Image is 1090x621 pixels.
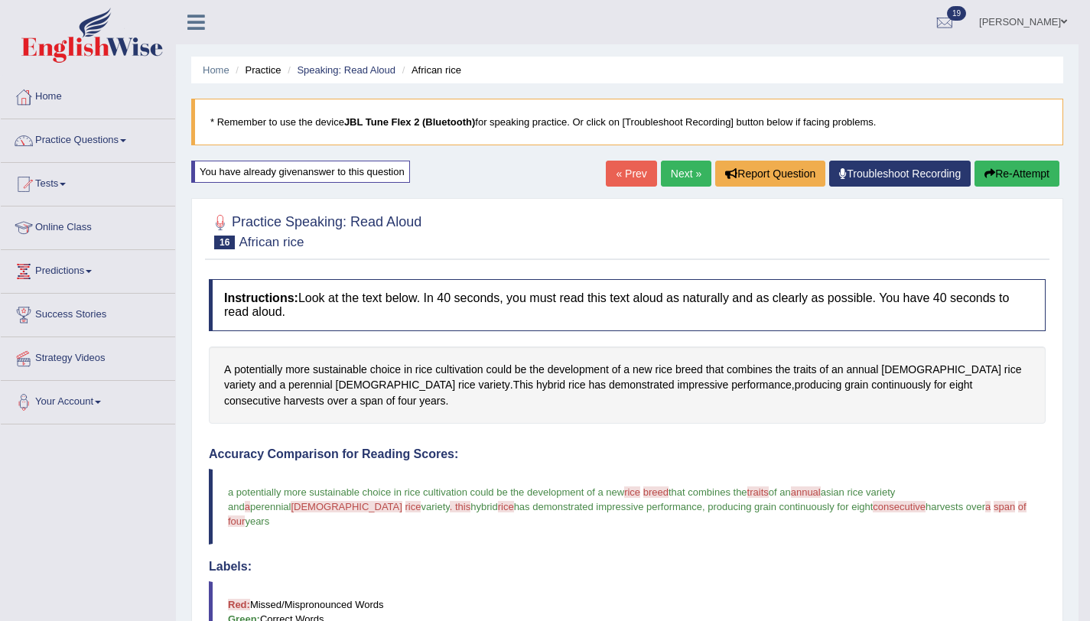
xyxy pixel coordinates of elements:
span: years [245,515,269,527]
span: Click to see word definition [949,377,972,393]
a: Practice Questions [1,119,175,158]
span: Click to see word definition [623,362,630,378]
span: rice [405,501,421,512]
span: a [985,501,991,512]
span: Click to see word definition [415,362,433,378]
span: breed [643,486,669,498]
span: rice [624,486,640,498]
small: African rice [239,235,304,249]
span: Click to see word definition [224,377,255,393]
span: Click to see word definition [370,362,401,378]
span: Click to see word definition [568,377,586,393]
span: Click to see word definition [529,362,544,378]
a: Strategy Videos [1,337,175,376]
span: Click to see word definition [313,362,367,378]
span: perennial [250,501,291,512]
span: Click to see word definition [934,377,946,393]
span: Click to see word definition [846,362,878,378]
span: that combines the [669,486,747,498]
span: Click to see word definition [458,377,476,393]
span: Click to see word definition [284,393,324,409]
a: Home [1,76,175,114]
span: Click to see word definition [224,393,281,409]
span: Click to see word definition [398,393,416,409]
span: rice [498,501,514,512]
h4: Look at the text below. In 40 seconds, you must read this text aloud as naturally and as clearly ... [209,279,1046,330]
span: Click to see word definition [731,377,792,393]
span: a [245,501,250,512]
span: harvests over [926,501,985,512]
span: has demonstrated impressive performance [514,501,702,512]
span: Click to see word definition [706,362,724,378]
b: Red: [228,599,250,610]
span: Click to see word definition [871,377,931,393]
span: Click to see word definition [386,393,395,409]
span: Click to see word definition [486,362,511,378]
span: annual [791,486,821,498]
span: variety [421,501,449,512]
span: Click to see word definition [234,362,282,378]
button: Report Question [715,161,825,187]
span: Click to see word definition [548,362,609,378]
blockquote: * Remember to use the device for speaking practice. Or click on [Troubleshoot Recording] button b... [191,99,1063,145]
span: 16 [214,236,235,249]
a: « Prev [606,161,656,187]
span: of an [769,486,791,498]
span: Click to see word definition [288,377,333,393]
span: Click to see word definition [727,362,773,378]
div: . , . [209,346,1046,424]
a: Speaking: Read Aloud [297,64,395,76]
span: Click to see word definition [793,362,816,378]
a: Online Class [1,206,175,245]
a: Home [203,64,229,76]
span: Click to see word definition [1004,362,1022,378]
span: consecutive [873,501,926,512]
span: Click to see word definition [515,362,527,378]
span: Click to see word definition [285,362,310,378]
span: Click to see word definition [513,377,533,393]
h4: Accuracy Comparison for Reading Scores: [209,447,1046,461]
b: JBL Tune Flex 2 (Bluetooth) [344,116,475,128]
span: Click to see word definition [327,393,348,409]
span: Click to see word definition [609,377,675,393]
span: Click to see word definition [279,377,285,393]
a: Next » [661,161,711,187]
span: Click to see word definition [633,362,652,378]
h4: Labels: [209,560,1046,574]
span: , [702,501,705,512]
span: Click to see word definition [612,362,621,378]
span: traits [747,486,769,498]
span: Click to see word definition [881,362,1001,378]
h2: Practice Speaking: Read Aloud [209,211,421,249]
span: Click to see word definition [656,362,673,378]
a: Your Account [1,381,175,419]
span: Click to see word definition [844,377,868,393]
span: Click to see word definition [360,393,382,409]
span: Click to see word definition [588,377,606,393]
span: Click to see word definition [675,362,703,378]
a: Predictions [1,250,175,288]
span: producing grain continuously for eight [708,501,873,512]
a: Tests [1,163,175,201]
span: four [228,515,245,527]
span: span [994,501,1015,512]
button: Re-Attempt [974,161,1059,187]
span: Click to see word definition [831,362,844,378]
span: a potentially more sustainable choice in rice cultivation could be the development of a new [228,486,624,498]
li: Practice [232,63,281,77]
div: You have already given answer to this question [191,161,410,183]
a: Troubleshoot Recording [829,161,971,187]
span: Click to see word definition [259,377,276,393]
span: of [1018,501,1027,512]
span: Click to see word definition [351,393,357,409]
span: Click to see word definition [224,362,231,378]
span: Click to see word definition [677,377,728,393]
span: Click to see word definition [404,362,412,378]
span: Click to see word definition [819,362,828,378]
span: [DEMOGRAPHIC_DATA] [291,501,402,512]
span: Click to see word definition [419,393,445,409]
span: Click to see word definition [776,362,790,378]
li: African rice [399,63,461,77]
a: Success Stories [1,294,175,332]
b: Instructions: [224,291,298,304]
